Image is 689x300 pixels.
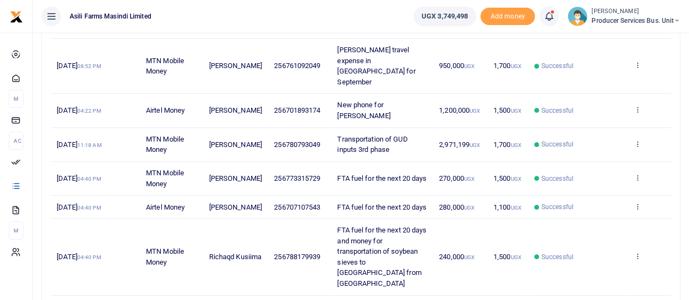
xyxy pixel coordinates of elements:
[77,205,101,211] small: 04:40 PM
[274,253,320,261] span: 256788179939
[337,203,426,211] span: FTA fuel for the next 20 days
[146,135,184,154] span: MTN Mobile Money
[146,169,184,188] span: MTN Mobile Money
[209,62,262,70] span: [PERSON_NAME]
[510,63,521,69] small: UGX
[337,135,407,154] span: Transportation of GUD inputs 3rd phase
[57,106,101,114] span: [DATE]
[9,90,23,108] li: M
[77,108,101,114] small: 04:22 PM
[413,7,476,26] a: UGX 3,749,498
[541,174,574,183] span: Successful
[274,140,320,149] span: 256780793049
[493,174,521,182] span: 1,500
[146,57,184,76] span: MTN Mobile Money
[337,46,415,86] span: [PERSON_NAME] travel expense in [GEOGRAPHIC_DATA] for September
[10,10,23,23] img: logo-small
[510,142,521,148] small: UGX
[568,7,680,26] a: profile-user [PERSON_NAME] Producer Services Bus. Unit
[439,106,480,114] span: 1,200,000
[592,16,680,26] span: Producer Services Bus. Unit
[439,62,474,70] span: 950,000
[480,8,535,26] span: Add money
[57,140,101,149] span: [DATE]
[337,174,426,182] span: FTA fuel for the next 20 days
[493,140,521,149] span: 1,700
[337,226,426,287] span: FTA fuel for the next 20 days and money for transportation of soybean sieves to [GEOGRAPHIC_DATA]...
[439,203,474,211] span: 280,000
[57,62,101,70] span: [DATE]
[209,140,262,149] span: [PERSON_NAME]
[274,203,320,211] span: 256707107543
[470,142,480,148] small: UGX
[9,222,23,240] li: M
[464,176,474,182] small: UGX
[510,254,521,260] small: UGX
[57,253,101,261] span: [DATE]
[568,7,587,26] img: profile-user
[493,62,521,70] span: 1,700
[541,106,574,115] span: Successful
[337,101,390,120] span: New phone for [PERSON_NAME]
[209,174,262,182] span: [PERSON_NAME]
[541,139,574,149] span: Successful
[146,106,185,114] span: Airtel Money
[57,174,101,182] span: [DATE]
[541,252,574,262] span: Successful
[209,253,262,261] span: Richaqd Kusiima
[77,142,102,148] small: 11:18 AM
[274,62,320,70] span: 256761092049
[274,174,320,182] span: 256773315729
[439,253,474,261] span: 240,000
[209,106,262,114] span: [PERSON_NAME]
[146,203,185,211] span: Airtel Money
[409,7,480,26] li: Wallet ballance
[464,205,474,211] small: UGX
[493,253,521,261] span: 1,500
[510,108,521,114] small: UGX
[541,61,574,71] span: Successful
[480,8,535,26] li: Toup your wallet
[209,203,262,211] span: [PERSON_NAME]
[464,63,474,69] small: UGX
[480,11,535,20] a: Add money
[541,202,574,212] span: Successful
[464,254,474,260] small: UGX
[77,63,101,69] small: 08:52 PM
[493,106,521,114] span: 1,500
[57,203,101,211] span: [DATE]
[439,174,474,182] span: 270,000
[274,106,320,114] span: 256701893174
[493,203,521,211] span: 1,100
[146,247,184,266] span: MTN Mobile Money
[65,11,156,21] span: Asili Farms Masindi Limited
[439,140,480,149] span: 2,971,199
[510,176,521,182] small: UGX
[592,7,680,16] small: [PERSON_NAME]
[422,11,468,22] span: UGX 3,749,498
[77,176,101,182] small: 04:40 PM
[470,108,480,114] small: UGX
[510,205,521,211] small: UGX
[10,12,23,20] a: logo-small logo-large logo-large
[9,132,23,150] li: Ac
[77,254,101,260] small: 04:40 PM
